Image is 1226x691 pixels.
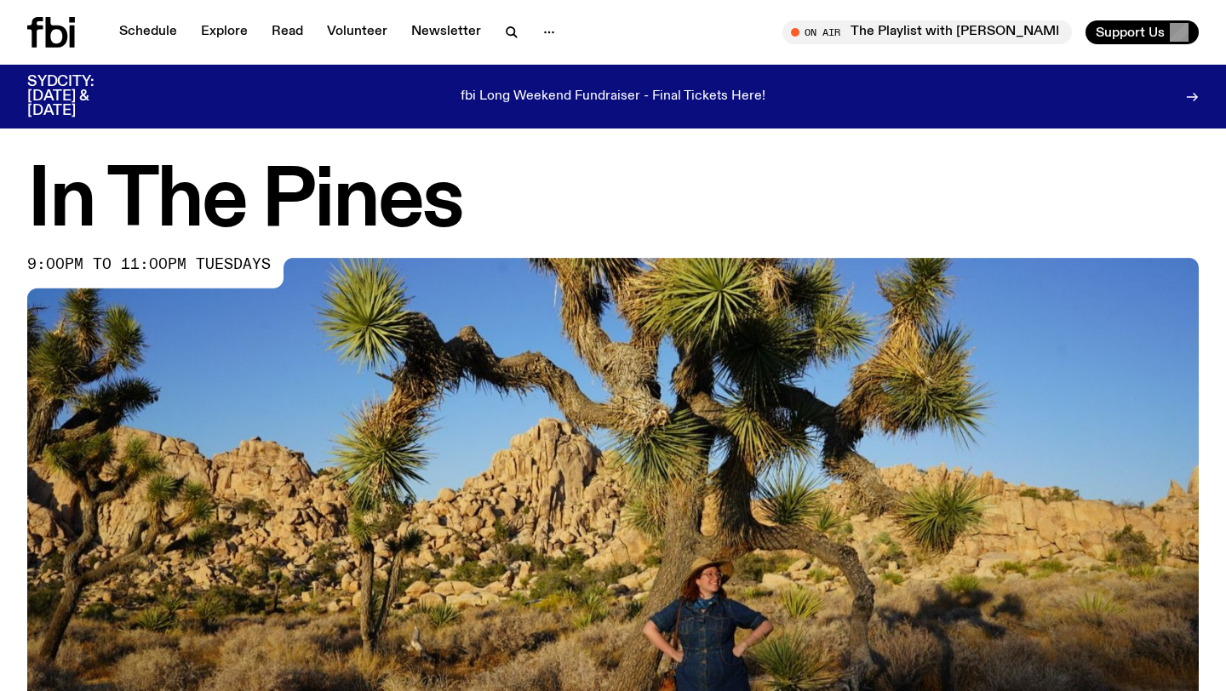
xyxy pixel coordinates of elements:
button: On AirThe Playlist with [PERSON_NAME] and Raf [782,20,1072,44]
h3: SYDCITY: [DATE] & [DATE] [27,75,136,118]
h1: In The Pines [27,164,1199,241]
a: Schedule [109,20,187,44]
a: Read [261,20,313,44]
button: Support Us [1086,20,1199,44]
span: Support Us [1096,25,1165,40]
a: Volunteer [317,20,398,44]
p: fbi Long Weekend Fundraiser - Final Tickets Here! [461,89,765,105]
a: Newsletter [401,20,491,44]
span: 9:00pm to 11:00pm tuesdays [27,258,271,271]
a: Explore [191,20,258,44]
